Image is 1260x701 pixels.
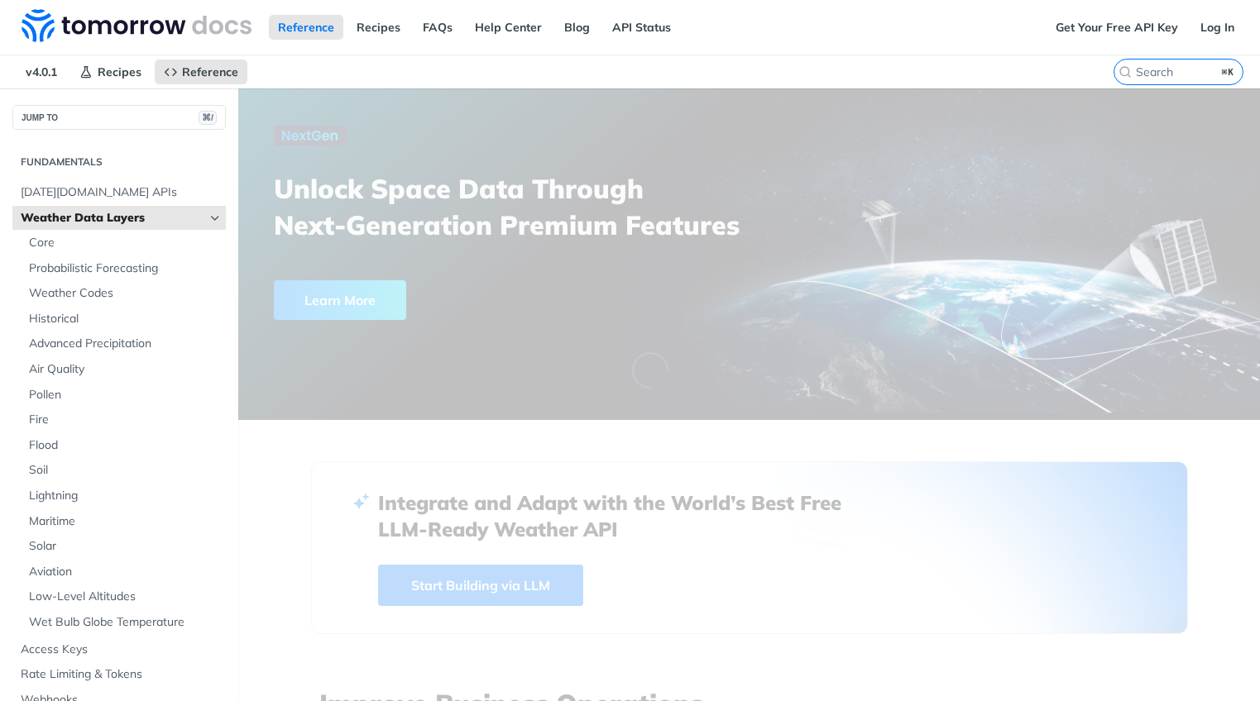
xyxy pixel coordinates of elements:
a: Probabilistic Forecasting [21,256,226,281]
a: Low-Level Altitudes [21,584,226,609]
a: Weather Data LayersHide subpages for Weather Data Layers [12,206,226,231]
span: Aviation [29,564,222,580]
span: [DATE][DOMAIN_NAME] APIs [21,184,222,201]
a: Log In [1191,15,1243,40]
a: Aviation [21,560,226,584]
span: Fire [29,412,222,428]
kbd: ⌘K [1218,64,1238,80]
span: Weather Codes [29,285,222,302]
a: Flood [21,433,226,458]
a: API Status [603,15,680,40]
a: Soil [21,458,226,483]
span: Pollen [29,387,222,403]
a: Fire [21,408,226,432]
a: Pollen [21,383,226,408]
span: Reference [182,64,238,79]
span: Solar [29,538,222,555]
a: Wet Bulb Globe Temperature [21,610,226,635]
span: ⌘/ [199,111,217,125]
a: Lightning [21,484,226,508]
img: Tomorrow.io Weather API Docs [22,9,252,42]
span: Core [29,235,222,251]
button: Hide subpages for Weather Data Layers [208,212,222,225]
a: Weather Codes [21,281,226,306]
a: Get Your Free API Key [1047,15,1187,40]
span: Historical [29,311,222,327]
span: Advanced Precipitation [29,336,222,352]
span: Weather Data Layers [21,210,204,227]
span: Wet Bulb Globe Temperature [29,614,222,631]
span: Flood [29,437,222,454]
a: FAQs [414,15,462,40]
a: Help Center [466,15,551,40]
span: Lightning [29,488,222,504]
button: JUMP TO⌘/ [12,105,226,130]
a: Advanced Precipitation [21,331,226,356]
a: Solar [21,534,226,559]
span: Probabilistic Forecasting [29,260,222,277]
span: Access Keys [21,641,222,658]
a: [DATE][DOMAIN_NAME] APIs [12,180,226,205]
a: Reference [269,15,343,40]
a: Rate Limiting & Tokens [12,662,226,687]
a: Historical [21,307,226,331]
a: Recipes [347,15,410,40]
a: Maritime [21,509,226,534]
span: Low-Level Altitudes [29,589,222,605]
h2: Fundamentals [12,155,226,169]
span: Maritime [29,513,222,530]
span: Rate Limiting & Tokens [21,666,222,683]
a: Access Keys [12,637,226,662]
span: Air Quality [29,361,222,378]
a: Core [21,231,226,255]
span: Recipes [98,64,141,79]
svg: Search [1119,65,1132,79]
a: Blog [555,15,599,40]
a: Reference [155,60,247,84]
a: Recipes [70,60,151,84]
span: v4.0.1 [17,60,66,84]
a: Air Quality [21,357,226,382]
span: Soil [29,462,222,479]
